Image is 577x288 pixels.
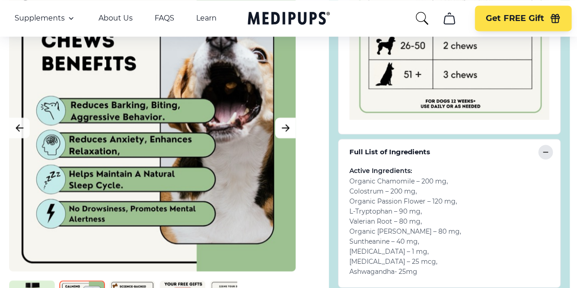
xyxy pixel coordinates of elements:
button: search [415,11,429,26]
span: Organic Chamomile – 200 mg , Colostrum – 200 mg , Organic Passion Flower – 120 mg , L-Tryptophan ... [349,177,461,275]
span: Active Ingredients: [349,166,412,175]
button: Get FREE Gift [475,5,572,31]
button: Previous Image [9,117,30,138]
a: Learn [196,14,217,23]
span: Get FREE Gift [486,13,544,24]
a: FAQS [155,14,174,23]
a: About Us [99,14,133,23]
button: Supplements [15,13,77,24]
p: Full List of Ingredients [349,147,430,157]
button: Next Image [275,117,296,138]
a: Medipups [248,10,330,28]
span: Supplements [15,14,65,23]
button: cart [438,7,460,29]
